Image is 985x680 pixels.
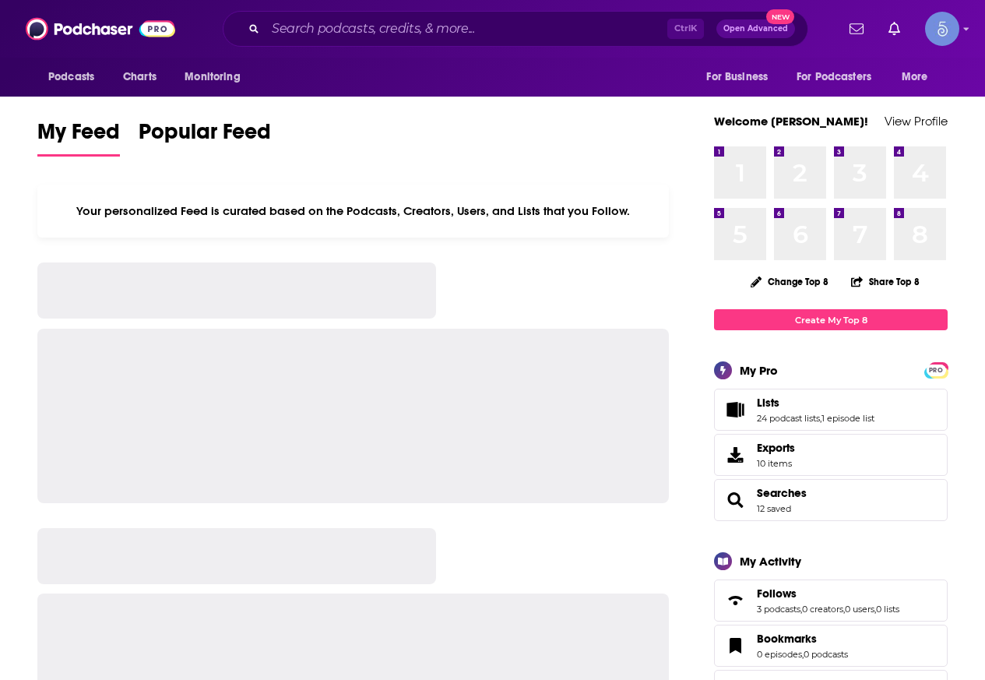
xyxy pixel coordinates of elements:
span: New [766,9,794,24]
img: User Profile [925,12,959,46]
span: Logged in as Spiral5-G1 [925,12,959,46]
a: 0 creators [802,604,843,615]
a: Lists [719,399,751,421]
span: For Podcasters [797,66,871,88]
span: Ctrl K [667,19,704,39]
span: PRO [927,365,945,376]
a: Exports [714,434,948,476]
a: Bookmarks [719,635,751,657]
a: My Feed [37,118,120,157]
span: Searches [714,479,948,521]
a: Follows [719,590,751,611]
a: 0 episodes [757,649,802,660]
button: Show profile menu [925,12,959,46]
span: Podcasts [48,66,94,88]
span: , [800,604,802,615]
a: Popular Feed [139,118,271,157]
a: 12 saved [757,503,791,514]
span: More [902,66,928,88]
a: Show notifications dropdown [882,16,906,42]
div: My Pro [740,363,778,378]
button: open menu [891,62,948,92]
span: Bookmarks [714,625,948,667]
span: For Business [706,66,768,88]
span: 10 items [757,458,795,469]
span: Popular Feed [139,118,271,154]
button: open menu [786,62,894,92]
button: Open AdvancedNew [716,19,795,38]
a: Show notifications dropdown [843,16,870,42]
a: Bookmarks [757,632,848,646]
div: Your personalized Feed is curated based on the Podcasts, Creators, Users, and Lists that you Follow. [37,185,669,238]
span: Monitoring [185,66,240,88]
button: open menu [174,62,260,92]
div: My Activity [740,554,801,569]
a: 0 lists [876,604,899,615]
a: 24 podcast lists [757,413,820,424]
button: Share Top 8 [850,266,920,297]
a: 0 users [845,604,874,615]
a: Charts [113,62,166,92]
span: Lists [757,396,779,410]
a: Create My Top 8 [714,309,948,330]
a: View Profile [885,114,948,129]
div: Search podcasts, credits, & more... [223,11,808,47]
a: 1 episode list [821,413,874,424]
a: PRO [927,364,945,375]
span: Exports [757,441,795,455]
span: Follows [714,580,948,622]
span: Charts [123,66,157,88]
span: , [843,604,845,615]
span: Exports [719,444,751,466]
span: , [874,604,876,615]
button: open menu [695,62,787,92]
input: Search podcasts, credits, & more... [266,16,667,41]
span: , [802,649,804,660]
span: Lists [714,389,948,431]
a: Searches [757,486,807,500]
span: My Feed [37,118,120,154]
img: Podchaser - Follow, Share and Rate Podcasts [26,14,175,44]
button: open menu [37,62,114,92]
a: 0 podcasts [804,649,848,660]
a: Lists [757,396,874,410]
span: Open Advanced [723,25,788,33]
span: Follows [757,587,797,601]
span: Bookmarks [757,632,817,646]
a: Searches [719,489,751,511]
a: Welcome [PERSON_NAME]! [714,114,868,129]
a: 3 podcasts [757,604,800,615]
a: Follows [757,587,899,601]
button: Change Top 8 [741,272,838,291]
span: , [820,413,821,424]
